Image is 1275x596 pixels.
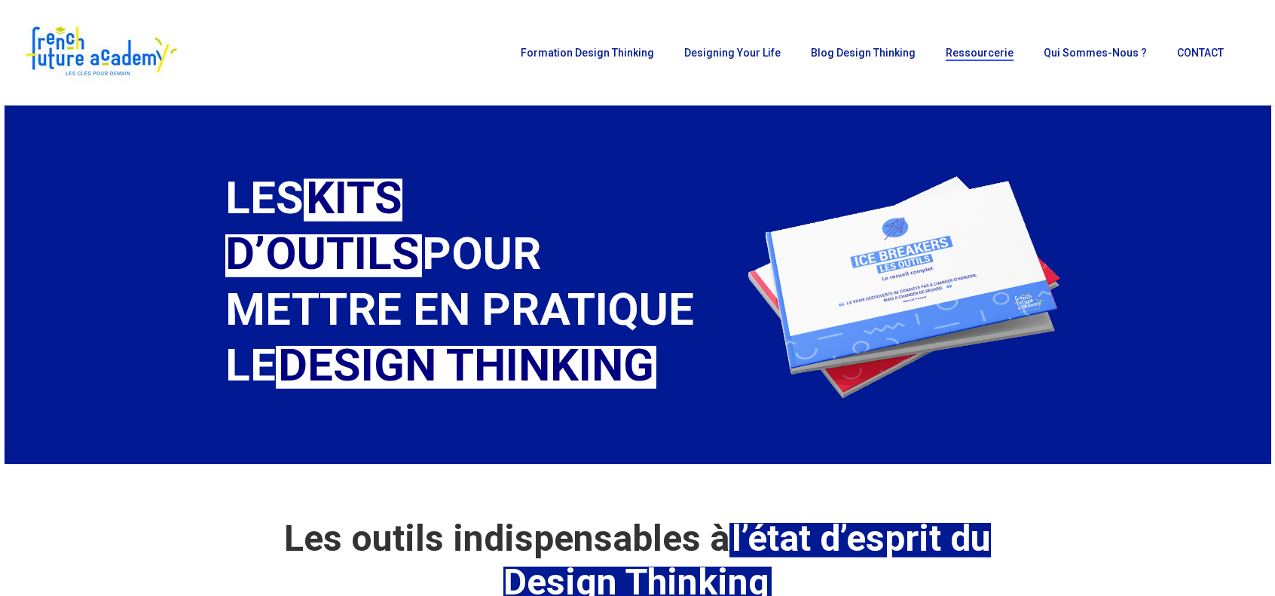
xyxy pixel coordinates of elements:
em: KITS D’OUTILS [225,171,422,280]
span: Blog Design Thinking [811,47,916,59]
a: Designing Your Life [677,47,788,58]
span: DESIGN THINKING [278,338,654,392]
a: Qui sommes-nous ? [1036,47,1154,58]
span: CONTACT [1177,47,1224,59]
img: French Future Academy [21,23,180,83]
span: Formation Design Thinking [521,47,654,59]
a: Formation Design Thinking [513,47,662,58]
span: Qui sommes-nous ? [1044,47,1147,59]
span: Ressourcerie [946,47,1014,59]
span: Designing Your Life [684,47,781,59]
a: Blog Design Thinking [803,47,923,58]
a: CONTACT [1170,47,1231,58]
a: Ressourcerie [938,47,1021,58]
span: LES POUR METTRE EN PRATIQUE LE [225,171,694,392]
img: outils design thinking french future academy [692,143,1134,426]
